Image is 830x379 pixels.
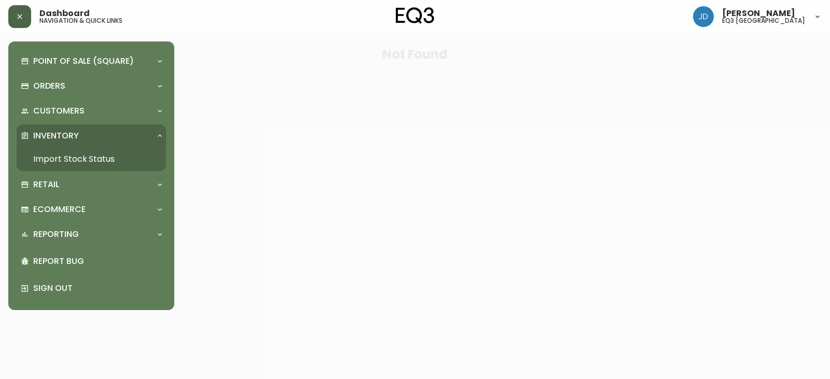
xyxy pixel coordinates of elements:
[33,179,59,190] p: Retail
[17,223,166,246] div: Reporting
[33,80,65,92] p: Orders
[17,275,166,302] div: Sign Out
[33,130,79,142] p: Inventory
[722,9,795,18] span: [PERSON_NAME]
[396,7,434,24] img: logo
[693,6,714,27] img: 7c567ac048721f22e158fd313f7f0981
[722,18,805,24] h5: eq3 [GEOGRAPHIC_DATA]
[33,256,162,267] p: Report Bug
[33,229,79,240] p: Reporting
[33,283,162,294] p: Sign Out
[33,105,85,117] p: Customers
[17,124,166,147] div: Inventory
[17,173,166,196] div: Retail
[33,55,134,67] p: Point of Sale (Square)
[17,248,166,275] div: Report Bug
[39,9,90,18] span: Dashboard
[33,204,86,215] p: Ecommerce
[17,75,166,97] div: Orders
[17,100,166,122] div: Customers
[17,198,166,221] div: Ecommerce
[39,18,122,24] h5: navigation & quick links
[17,147,166,171] a: Import Stock Status
[17,50,166,73] div: Point of Sale (Square)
